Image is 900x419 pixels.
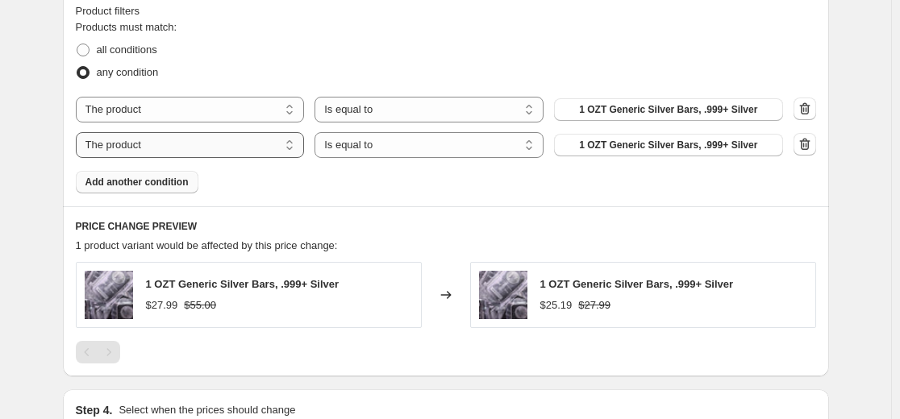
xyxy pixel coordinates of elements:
p: Select when the prices should change [119,402,295,418]
span: 1 OZT Generic Silver Bars, .999+ Silver [579,139,757,151]
nav: Pagination [76,341,120,363]
strike: $27.99 [578,297,610,313]
strike: $55.00 [184,297,216,313]
span: Add another condition [85,176,189,189]
button: Add another condition [76,171,198,193]
span: 1 product variant would be affected by this price change: [76,239,338,251]
h6: PRICE CHANGE PREVIEW [76,220,816,233]
div: $25.19 [540,297,573,313]
button: 1 OZT Generic Silver Bars, .999+ Silver [554,98,783,121]
span: 1 OZT Generic Silver Bars, .999+ Silver [540,278,734,290]
img: CI7A3487_80x.jpg [479,271,527,319]
h2: Step 4. [76,402,113,418]
div: $27.99 [146,297,178,313]
img: CI7A3487_80x.jpg [85,271,133,319]
span: 1 OZT Generic Silver Bars, .999+ Silver [579,103,757,116]
span: all conditions [97,44,157,56]
span: 1 OZT Generic Silver Bars, .999+ Silver [146,278,340,290]
button: 1 OZT Generic Silver Bars, .999+ Silver [554,134,783,156]
span: Products must match: [76,21,177,33]
div: Product filters [76,3,816,19]
span: any condition [97,66,159,78]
